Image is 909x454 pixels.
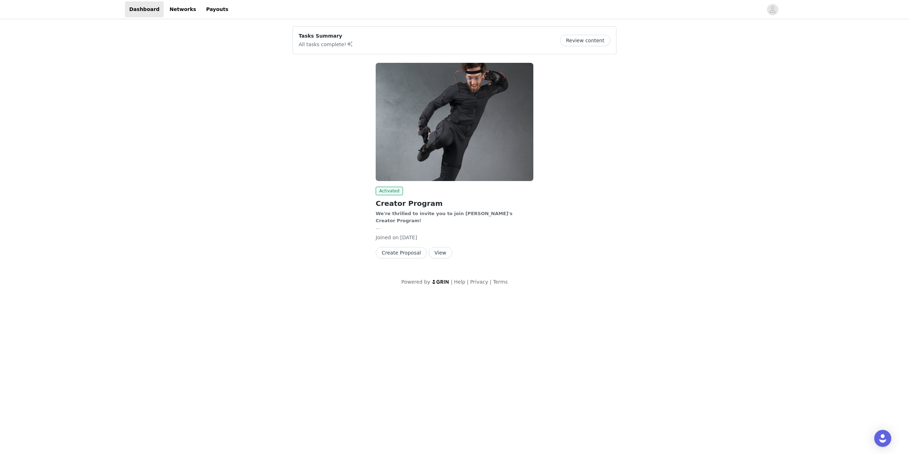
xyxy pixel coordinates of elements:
[560,35,610,46] button: Review content
[769,4,776,15] div: avatar
[400,235,417,240] span: [DATE]
[125,1,164,17] a: Dashboard
[467,279,469,285] span: |
[376,235,399,240] span: Joined on
[874,430,891,447] div: Open Intercom Messenger
[493,279,507,285] a: Terms
[454,279,466,285] a: Help
[470,279,488,285] a: Privacy
[376,63,533,181] img: Rokoko
[429,250,452,256] a: View
[376,247,427,258] button: Create Proposal
[451,279,453,285] span: |
[202,1,233,17] a: Payouts
[299,40,353,48] p: All tasks complete!
[490,279,491,285] span: |
[376,187,403,195] span: Activated
[376,211,512,223] strong: We're thrilled to invite you to join [PERSON_NAME]'s Creator Program!
[432,279,450,284] img: logo
[299,32,353,40] p: Tasks Summary
[165,1,200,17] a: Networks
[401,279,430,285] span: Powered by
[376,198,533,209] h2: Creator Program
[429,247,452,258] button: View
